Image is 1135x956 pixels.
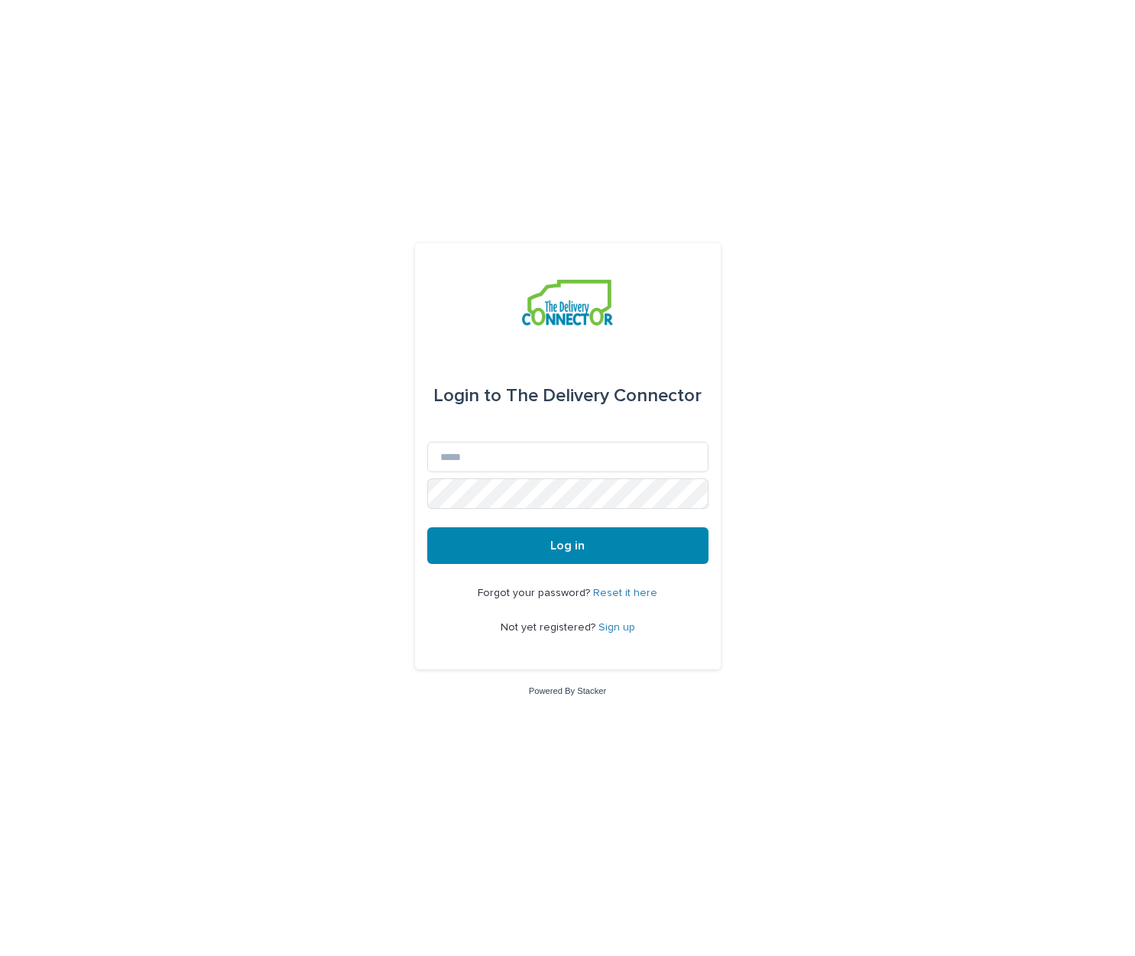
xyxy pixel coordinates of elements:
[427,527,709,564] button: Log in
[550,540,585,552] span: Log in
[501,622,598,633] span: Not yet registered?
[433,387,501,405] span: Login to
[433,374,702,417] div: The Delivery Connector
[529,686,606,695] a: Powered By Stacker
[478,588,593,598] span: Forgot your password?
[522,280,613,326] img: aCWQmA6OSGG0Kwt8cj3c
[598,622,635,633] a: Sign up
[593,588,657,598] a: Reset it here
